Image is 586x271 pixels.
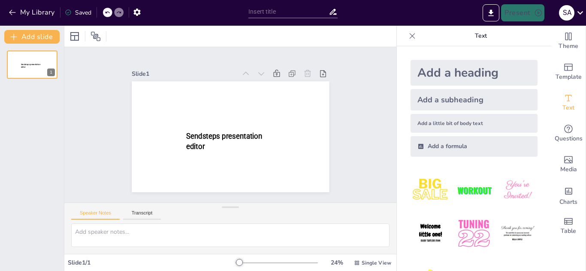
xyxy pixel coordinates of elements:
div: Add a subheading [411,89,538,110]
button: My Library [6,6,58,19]
img: 1.jpeg [411,170,450,210]
span: Media [560,165,577,174]
img: 2.jpeg [454,170,494,210]
div: Layout [68,30,82,43]
div: Get real-time input from your audience [551,118,586,149]
div: Slide 1 [132,70,236,78]
button: Transcript [123,210,161,220]
div: Add a little bit of body text [411,114,538,133]
div: 1 [47,68,55,76]
span: Template [556,72,582,82]
img: 3.jpeg [498,170,538,210]
div: Change the overall theme [551,26,586,57]
p: Text [419,26,543,46]
div: Add charts and graphs [551,180,586,211]
div: 24 % [326,259,347,267]
span: Questions [555,134,583,143]
img: 5.jpeg [454,214,494,253]
button: Speaker Notes [71,210,120,220]
input: Insert title [248,6,329,18]
button: Present [501,4,544,21]
div: Slide 1 / 1 [68,259,236,267]
span: Theme [559,42,578,51]
div: Add ready made slides [551,57,586,87]
span: Sendsteps presentation editor [186,132,262,151]
span: Charts [559,197,577,207]
div: S A [559,5,574,21]
button: S A [559,4,574,21]
div: Add text boxes [551,87,586,118]
img: 4.jpeg [411,214,450,253]
img: 6.jpeg [498,214,538,253]
span: Position [91,31,101,42]
button: Add slide [4,30,60,44]
div: Add a formula [411,136,538,157]
div: 1 [7,51,57,79]
div: Add a heading [411,60,538,86]
div: Saved [65,9,91,17]
button: Export to PowerPoint [483,4,499,21]
span: Single View [362,259,391,266]
div: Add a table [551,211,586,241]
span: Text [562,103,574,113]
span: Table [561,226,576,236]
div: Add images, graphics, shapes or video [551,149,586,180]
span: Sendsteps presentation editor [21,63,40,68]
